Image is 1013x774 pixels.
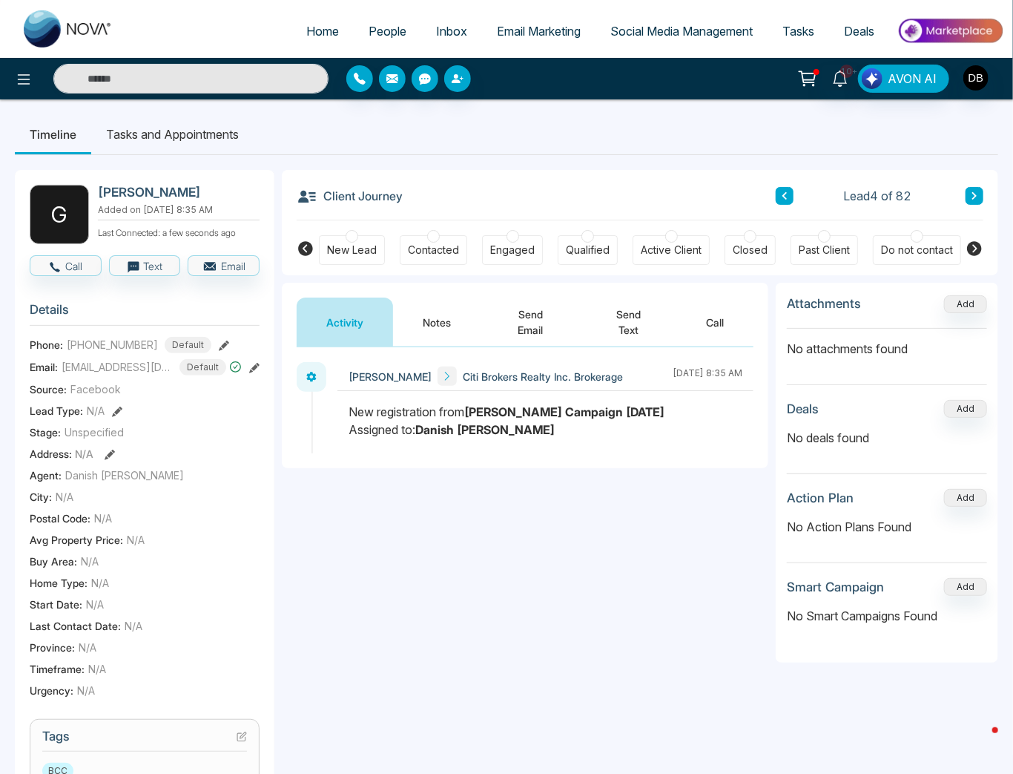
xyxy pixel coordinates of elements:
span: Inbox [436,24,467,39]
div: G [30,185,89,244]
p: No deals found [787,429,987,447]
span: Default [165,337,211,353]
p: Last Connected: a few seconds ago [98,223,260,240]
button: Text [109,255,181,276]
span: Facebook [70,381,121,397]
span: Phone: [30,337,63,352]
span: Citi Brokers Realty Inc. Brokerage [463,369,623,384]
p: No Smart Campaigns Found [787,607,987,625]
span: N/A [127,532,145,548]
div: Do not contact [881,243,953,258]
span: N/A [77,683,95,698]
span: Social Media Management [610,24,753,39]
div: New Lead [327,243,377,258]
div: Engaged [490,243,535,258]
span: Buy Area : [30,554,77,569]
span: Address: [30,446,93,462]
span: Danish [PERSON_NAME] [65,468,184,483]
span: AVON AI [888,70,937,88]
p: No Action Plans Found [787,518,987,536]
h3: Client Journey [297,185,403,207]
h3: Attachments [787,296,861,311]
span: N/A [79,640,96,655]
button: Call [676,298,753,347]
span: Postal Code : [30,511,90,526]
span: Email Marketing [497,24,581,39]
span: [PERSON_NAME] [349,369,432,384]
a: Social Media Management [595,17,768,45]
span: [EMAIL_ADDRESS][DOMAIN_NAME] [62,359,173,375]
span: People [369,24,406,39]
a: Deals [829,17,889,45]
span: Avg Property Price : [30,532,123,548]
span: Add [944,297,987,309]
span: N/A [94,511,112,526]
h3: Details [30,302,260,325]
span: N/A [56,489,73,505]
p: No attachments found [787,329,987,358]
button: Activity [297,298,393,347]
img: Market-place.gif [897,14,1004,47]
span: Last Contact Date : [30,618,121,634]
a: Email Marketing [482,17,595,45]
span: Home Type : [30,575,88,591]
span: N/A [86,597,104,612]
img: Nova CRM Logo [24,10,113,47]
h3: Action Plan [787,491,854,505]
button: AVON AI [858,65,949,93]
a: Tasks [768,17,829,45]
button: Call [30,255,102,276]
button: Add [944,578,987,596]
span: Source: [30,381,67,397]
span: 10+ [840,65,854,78]
p: Added on [DATE] 8:35 AM [98,203,260,217]
h3: Deals [787,401,819,416]
button: Add [944,400,987,418]
button: Email [188,255,260,276]
span: Lead 4 of 82 [844,187,912,205]
span: N/A [125,618,142,634]
h3: Tags [42,729,247,752]
li: Timeline [15,114,91,154]
h3: Smart Campaign [787,580,884,594]
button: Send Email [481,298,581,347]
span: Home [306,24,339,39]
span: N/A [81,554,99,569]
li: Tasks and Appointments [91,114,254,154]
button: Notes [393,298,481,347]
span: Stage: [30,424,61,440]
img: Lead Flow [862,68,882,89]
span: N/A [91,575,109,591]
span: Lead Type: [30,403,83,419]
div: Past Client [799,243,850,258]
span: Urgency : [30,683,73,698]
div: Active Client [641,243,702,258]
a: People [354,17,421,45]
span: N/A [88,661,106,677]
span: Province : [30,640,75,655]
div: Qualified [566,243,610,258]
span: Start Date : [30,597,82,612]
span: Deals [844,24,874,39]
div: Contacted [408,243,459,258]
div: [DATE] 8:35 AM [673,367,742,386]
span: Agent: [30,468,62,483]
span: N/A [87,403,105,419]
span: Unspecified [65,424,124,440]
a: Home [291,17,354,45]
img: User Avatar [963,65,989,91]
div: Closed [733,243,768,258]
span: Timeframe : [30,661,85,677]
button: Send Text [581,298,676,347]
button: Add [944,489,987,507]
span: [PHONE_NUMBER] [67,337,158,352]
a: 10+ [822,65,858,91]
span: N/A [75,447,93,460]
span: City : [30,489,52,505]
button: Add [944,295,987,313]
span: Email: [30,359,58,375]
span: Default [179,359,226,375]
h2: [PERSON_NAME] [98,185,254,200]
span: Tasks [782,24,814,39]
iframe: Intercom live chat [963,724,998,759]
